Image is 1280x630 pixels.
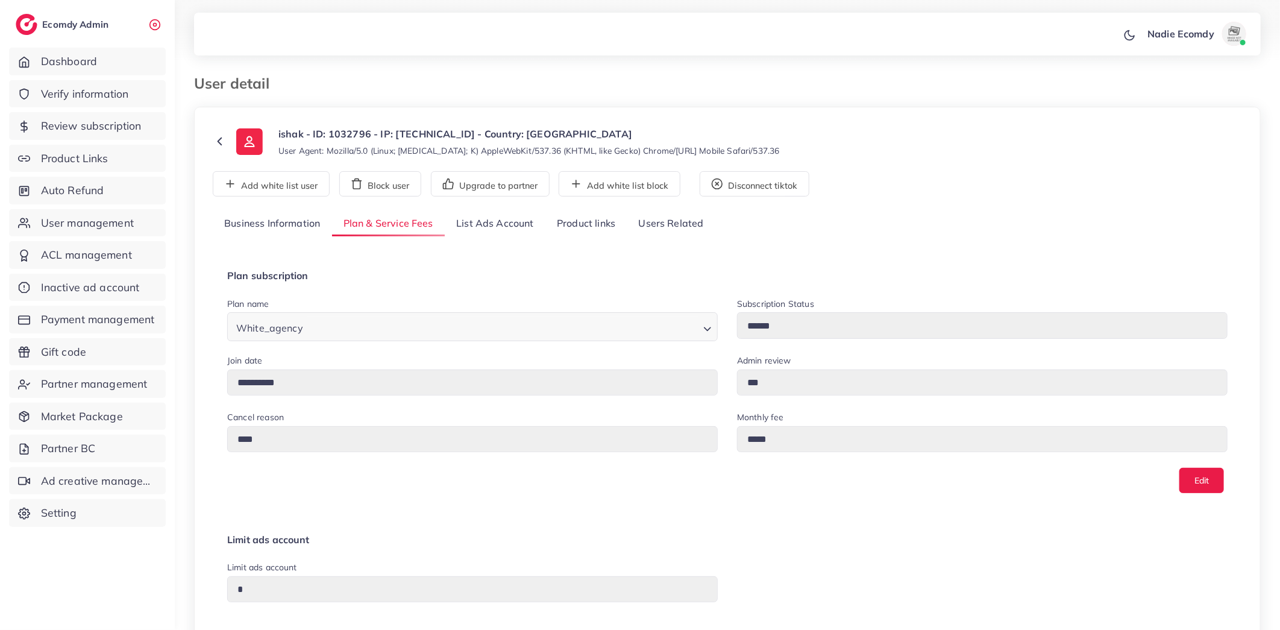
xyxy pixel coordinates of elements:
[41,215,134,231] span: User management
[42,19,111,30] h2: Ecomdy Admin
[41,280,140,295] span: Inactive ad account
[278,127,780,141] p: ishak - ID: 1032796 - IP: [TECHNICAL_ID] - Country: [GEOGRAPHIC_DATA]
[227,312,718,341] div: Search for option
[1147,27,1214,41] p: Nadie Ecomdy
[9,499,166,527] a: Setting
[9,274,166,301] a: Inactive ad account
[41,312,155,327] span: Payment management
[9,145,166,172] a: Product Links
[41,151,108,166] span: Product Links
[700,171,809,197] button: Disconnect tiktok
[227,534,1228,546] h4: Limit ads account
[559,171,680,197] button: Add white list block
[41,441,96,456] span: Partner BC
[41,344,86,360] span: Gift code
[9,467,166,495] a: Ad creative management
[194,75,279,92] h3: User detail
[9,338,166,366] a: Gift code
[431,171,550,197] button: Upgrade to partner
[213,211,332,237] a: Business Information
[9,209,166,237] a: User management
[737,411,784,423] label: Monthly fee
[9,177,166,204] a: Auto Refund
[227,411,284,423] label: Cancel reason
[227,354,262,367] label: Join date
[9,241,166,269] a: ACL management
[234,320,306,337] span: White_agency
[339,171,421,197] button: Block user
[737,298,814,310] label: Subscription Status
[213,171,330,197] button: Add white list user
[9,370,166,398] a: Partner management
[41,409,123,424] span: Market Package
[41,505,77,521] span: Setting
[16,14,37,35] img: logo
[9,435,166,462] a: Partner BC
[627,211,715,237] a: Users Related
[236,128,263,155] img: ic-user-info.36bf1079.svg
[9,403,166,430] a: Market Package
[41,376,148,392] span: Partner management
[9,48,166,75] a: Dashboard
[16,14,111,35] a: logoEcomdy Admin
[41,118,142,134] span: Review subscription
[9,306,166,333] a: Payment management
[9,80,166,108] a: Verify information
[41,247,132,263] span: ACL management
[227,270,1228,282] h4: Plan subscription
[307,317,698,337] input: Search for option
[227,298,269,310] label: Plan name
[545,211,627,237] a: Product links
[278,145,780,157] small: User Agent: Mozilla/5.0 (Linux; [MEDICAL_DATA]; K) AppleWebKit/537.36 (KHTML, like Gecko) Chrome/...
[41,183,104,198] span: Auto Refund
[332,211,445,237] a: Plan & Service Fees
[1141,22,1251,46] a: Nadie Ecomdyavatar
[227,561,297,573] label: Limit ads account
[9,112,166,140] a: Review subscription
[41,86,129,102] span: Verify information
[737,354,791,367] label: Admin review
[445,211,545,237] a: List Ads Account
[41,473,157,489] span: Ad creative management
[1179,468,1224,493] button: Edit
[41,54,97,69] span: Dashboard
[1222,22,1246,46] img: avatar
